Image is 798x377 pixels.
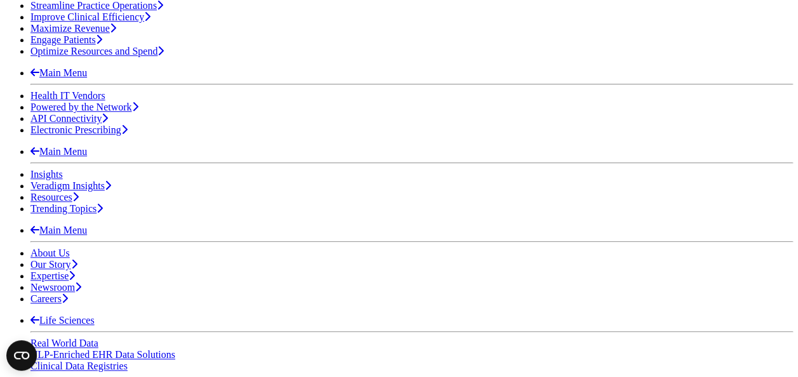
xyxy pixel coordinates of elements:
iframe: Drift Chat Widget [554,286,783,362]
a: Newsroom [30,282,81,293]
a: Maximize Revenue [30,23,116,34]
a: NLP-Enriched EHR Data Solutions [30,349,175,360]
a: Engage Patients [30,34,102,45]
button: Open CMP widget [6,340,37,371]
a: Electronic Prescribing [30,124,128,135]
a: Careers [30,293,68,304]
a: Expertise [30,270,75,281]
a: Our Story [30,259,77,270]
a: Improve Clinical Efficiency [30,11,150,22]
a: Life Sciences [30,315,95,326]
a: Main Menu [30,146,87,157]
a: API Connectivity [30,113,108,124]
a: About Us [30,248,70,258]
a: Resources [30,192,79,202]
a: Powered by the Network [30,102,138,112]
a: Main Menu [30,225,87,235]
a: Veradigm Insights [30,180,111,191]
a: Main Menu [30,67,87,78]
a: Trending Topics [30,203,103,214]
a: Real World Data [30,338,98,348]
a: Clinical Data Registries [30,360,128,371]
a: Optimize Resources and Spend [30,46,164,56]
a: Health IT Vendors [30,90,105,101]
a: Insights [30,169,63,180]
